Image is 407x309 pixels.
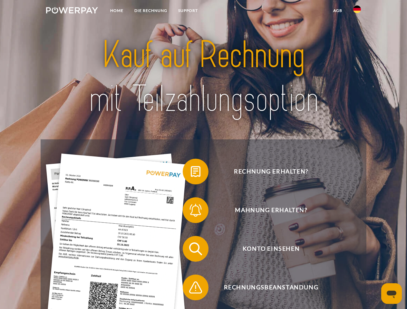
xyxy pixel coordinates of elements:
button: Mahnung erhalten? [183,197,350,223]
img: qb_bell.svg [188,202,204,218]
a: Home [105,5,129,16]
button: Rechnung erhalten? [183,159,350,184]
img: qb_warning.svg [188,279,204,295]
a: SUPPORT [173,5,203,16]
span: Konto einsehen [192,236,350,262]
img: qb_search.svg [188,241,204,257]
img: qb_bill.svg [188,164,204,180]
span: Mahnung erhalten? [192,197,350,223]
iframe: Schaltfläche zum Öffnen des Messaging-Fensters [381,283,402,304]
a: agb [328,5,348,16]
img: de [353,5,361,13]
button: Konto einsehen [183,236,350,262]
span: Rechnung erhalten? [192,159,350,184]
img: logo-powerpay-white.svg [46,7,98,14]
img: title-powerpay_de.svg [62,31,345,123]
span: Rechnungsbeanstandung [192,275,350,300]
a: DIE RECHNUNG [129,5,173,16]
button: Rechnungsbeanstandung [183,275,350,300]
